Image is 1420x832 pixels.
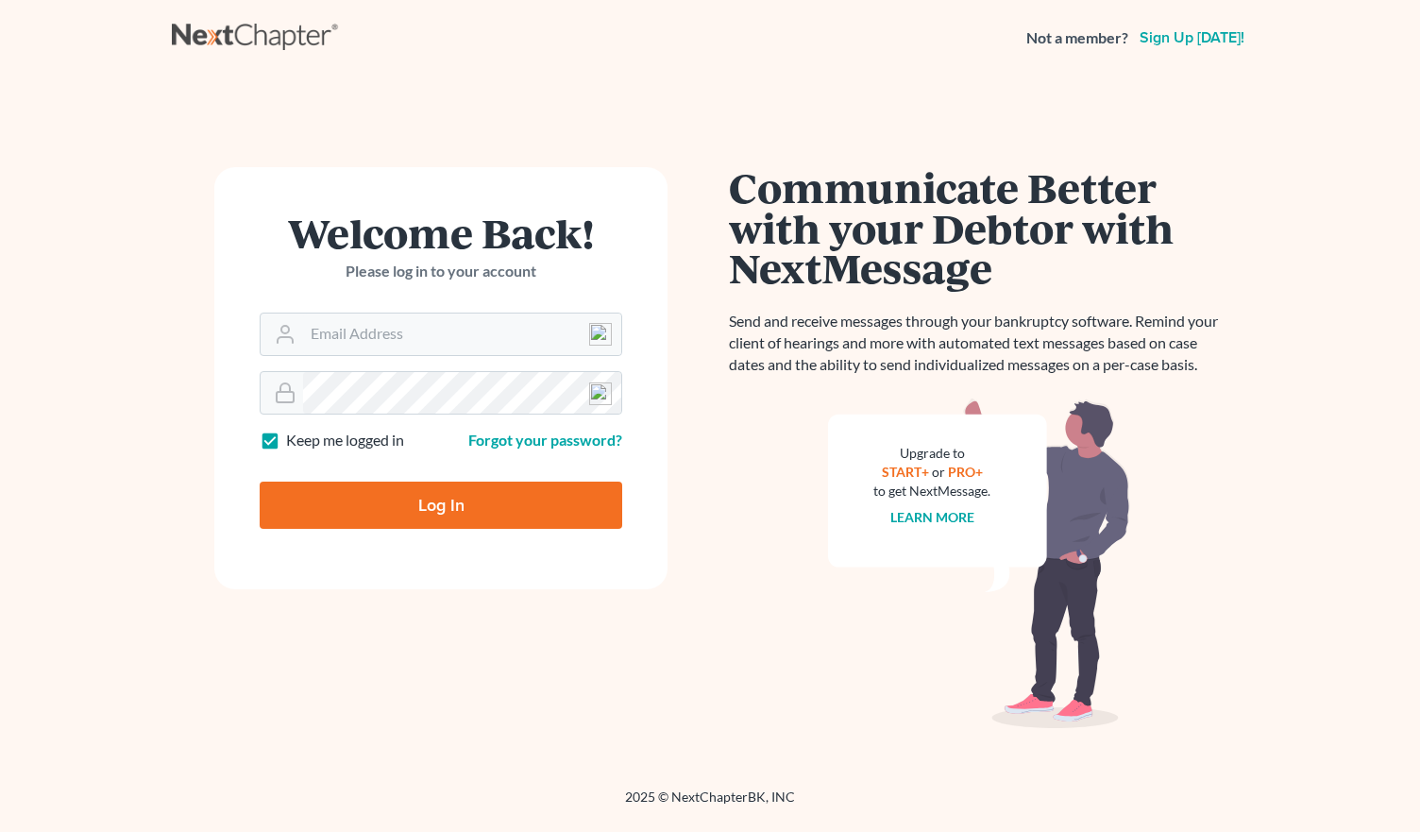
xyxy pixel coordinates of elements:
[873,482,990,501] div: to get NextMessage.
[303,314,621,355] input: Email Address
[932,464,945,480] span: or
[260,482,622,529] input: Log In
[286,430,404,451] label: Keep me logged in
[729,311,1229,376] p: Send and receive messages through your bankruptcy software. Remind your client of hearings and mo...
[828,399,1130,729] img: nextmessage_bg-59042aed3d76b12b5cd301f8e5b87938c9018125f34e5fa2b7a6b67550977c72.svg
[468,431,622,449] a: Forgot your password?
[589,323,612,346] img: npw-badge-icon-locked.svg
[172,788,1248,822] div: 2025 © NextChapterBK, INC
[882,464,929,480] a: START+
[890,509,974,525] a: Learn more
[260,212,622,253] h1: Welcome Back!
[729,167,1229,288] h1: Communicate Better with your Debtor with NextMessage
[948,464,983,480] a: PRO+
[589,382,612,405] img: npw-badge-icon-locked.svg
[873,444,990,463] div: Upgrade to
[260,261,622,282] p: Please log in to your account
[1136,30,1248,45] a: Sign up [DATE]!
[1026,27,1128,49] strong: Not a member?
